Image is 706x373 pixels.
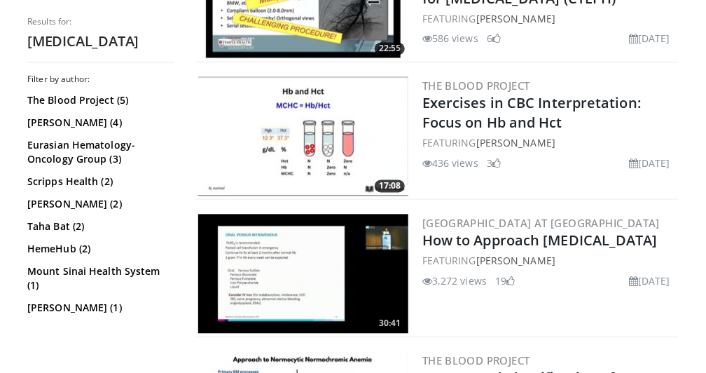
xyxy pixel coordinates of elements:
[476,137,555,150] a: [PERSON_NAME]
[27,265,171,293] a: Mount Sinai Health System (1)
[422,94,641,133] a: Exercises in CBC Interpretation: Focus on Hb and Hct
[422,156,478,171] li: 436 views
[629,274,670,289] li: [DATE]
[27,16,174,27] p: Results for:
[422,254,676,269] div: FEATURING
[422,274,487,289] li: 3,272 views
[487,156,501,171] li: 3
[422,32,478,46] li: 586 views
[375,180,405,193] span: 17:08
[422,136,676,151] div: FEATURING
[27,220,171,234] a: Taha Bat (2)
[198,77,408,196] img: 3f38c00d-cc6c-4f5c-a313-bb39f029d755.300x170_q85_crop-smart_upscale.jpg
[27,175,171,189] a: Scripps Health (2)
[422,11,676,26] div: FEATURING
[476,12,555,25] a: [PERSON_NAME]
[422,79,530,93] a: The Blood Project
[27,301,171,316] a: [PERSON_NAME] (1)
[487,32,501,46] li: 6
[27,198,171,212] a: [PERSON_NAME] (2)
[198,215,408,334] img: b9c0cc3f-a2ff-4c27-83d8-0921b97de929.300x170_q85_crop-smart_upscale.jpg
[198,215,408,334] a: 30:41
[629,156,670,171] li: [DATE]
[27,33,174,51] h2: [MEDICAL_DATA]
[422,354,530,368] a: The Blood Project
[27,139,171,167] a: Eurasian Hematology-Oncology Group (3)
[27,243,171,257] a: HemeHub (2)
[27,94,171,108] a: The Blood Project (5)
[198,77,408,196] a: 17:08
[27,74,174,86] h3: Filter by author:
[422,217,660,231] a: [GEOGRAPHIC_DATA] at [GEOGRAPHIC_DATA]
[375,318,405,330] span: 30:41
[495,274,515,289] li: 19
[375,43,405,55] span: 22:55
[476,255,555,268] a: [PERSON_NAME]
[629,32,670,46] li: [DATE]
[27,116,171,130] a: [PERSON_NAME] (4)
[422,231,658,250] a: How to Approach [MEDICAL_DATA]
